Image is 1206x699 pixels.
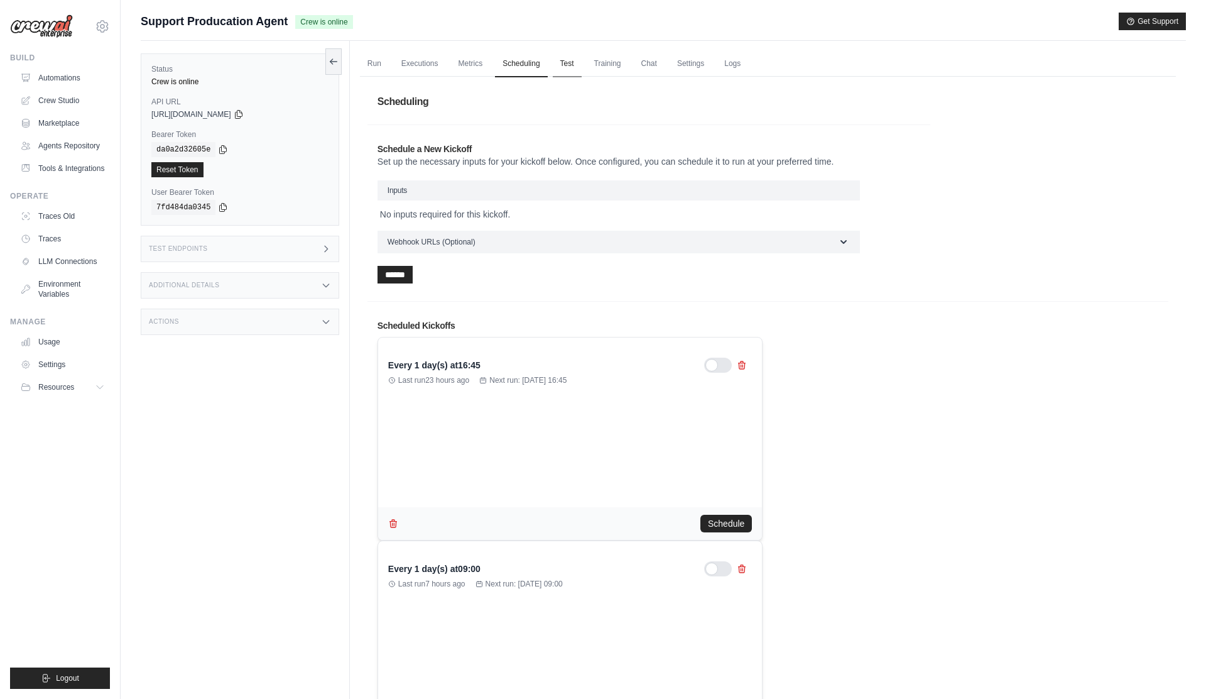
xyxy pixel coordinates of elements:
div: Build [10,53,110,63]
time: September 30, 2025 at 09:00 PDT [458,564,481,574]
button: Resources [15,377,110,397]
h3: Actions [149,318,179,326]
a: Settings [670,51,712,77]
label: Status [151,64,329,74]
span: Next run: [489,375,567,385]
div: Every 1 day(s) at [388,359,481,372]
span: Webhook URLs (Optional) [388,237,475,247]
span: Crew is online [295,15,352,29]
a: Agents Repository [15,136,110,156]
label: User Bearer Token [151,187,329,197]
a: Traces [15,229,110,249]
time: September 30, 2025 at 16:45 PDT [522,376,567,385]
time: September 29, 2025 at 16:45 PDT [425,376,469,385]
h3: Additional Details [149,282,219,289]
span: Last run [398,375,469,385]
span: Next run: [486,579,563,589]
a: Metrics [451,51,491,77]
a: Chat [634,51,665,77]
img: Logo [10,14,73,38]
label: Bearer Token [151,129,329,140]
a: LLM Connections [15,251,110,272]
div: Crew is online [151,77,329,87]
span: Last run [398,579,465,589]
h3: Test Endpoints [149,245,208,253]
button: Webhook URLs (Optional) [378,231,860,253]
iframe: Chat Widget [1143,639,1206,699]
span: Logout [56,673,79,683]
a: Scheduling [495,51,547,77]
code: 7fd484da0345 [151,200,215,215]
h2: Schedule a New Kickoff [378,143,920,155]
span: Resources [38,382,74,392]
div: Manage [10,317,110,327]
code: da0a2d32605e [151,142,215,157]
a: Settings [15,355,110,375]
a: Reset Token [151,162,204,177]
a: Automations [15,68,110,88]
span: [URL][DOMAIN_NAME] [151,109,231,119]
div: Every 1 day(s) at [388,563,481,575]
a: Executions [394,51,446,77]
div: Operate [10,191,110,201]
time: September 30, 2025 at 09:00 PDT [425,580,465,588]
a: Run [360,51,389,77]
a: Crew Studio [15,91,110,111]
label: API URL [151,97,329,107]
h2: Scheduled Kickoffs [378,319,1158,332]
a: Usage [15,332,110,352]
a: Logs [717,51,748,77]
h1: Scheduling [367,84,1168,119]
p: No inputs required for this kickoff. [380,208,857,221]
time: September 30, 2025 at 16:45 PDT [458,360,481,370]
button: Schedule [700,515,752,532]
a: Tools & Integrations [15,158,110,179]
span: Inputs [388,186,407,195]
a: Marketplace [15,113,110,133]
span: Support Producation Agent [141,13,288,30]
a: Test [553,51,582,77]
button: Logout [10,668,110,689]
p: Set up the necessary inputs for your kickoff below. Once configured, you can schedule it to run a... [378,155,920,168]
a: Environment Variables [15,274,110,304]
a: Training [587,51,629,77]
button: Get Support [1119,13,1186,30]
a: Traces Old [15,206,110,226]
time: October 1, 2025 at 09:00 PDT [518,580,563,588]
